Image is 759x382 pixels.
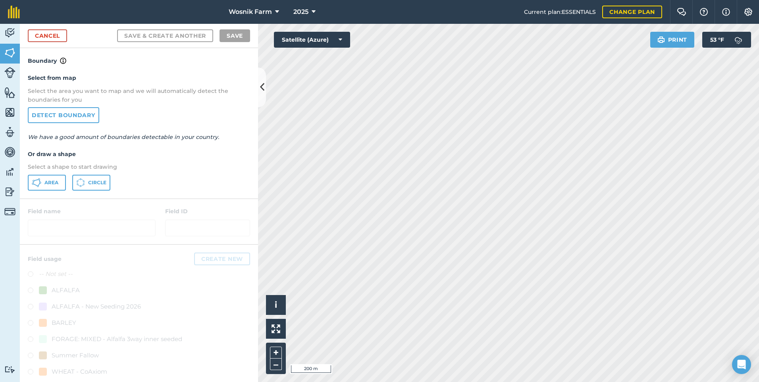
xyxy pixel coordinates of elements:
img: Four arrows, one pointing top left, one top right, one bottom right and the last bottom left [272,324,280,333]
img: svg+xml;base64,PD94bWwgdmVyc2lvbj0iMS4wIiBlbmNvZGluZz0idXRmLTgiPz4KPCEtLSBHZW5lcmF0b3I6IEFkb2JlIE... [4,366,15,373]
h4: Select from map [28,73,250,82]
button: i [266,295,286,315]
img: svg+xml;base64,PD94bWwgdmVyc2lvbj0iMS4wIiBlbmNvZGluZz0idXRmLTgiPz4KPCEtLSBHZW5lcmF0b3I6IEFkb2JlIE... [4,206,15,217]
p: Select a shape to start drawing [28,162,250,171]
button: – [270,359,282,370]
a: Cancel [28,29,67,42]
span: 53 ° F [710,32,724,48]
span: Current plan : ESSENTIALS [524,8,596,16]
img: A cog icon [744,8,753,16]
img: svg+xml;base64,PD94bWwgdmVyc2lvbj0iMS4wIiBlbmNvZGluZz0idXRmLTgiPz4KPCEtLSBHZW5lcmF0b3I6IEFkb2JlIE... [4,186,15,198]
h4: Boundary [20,48,258,66]
button: Save & Create Another [117,29,213,42]
a: Change plan [602,6,662,18]
p: Select the area you want to map and we will automatically detect the boundaries for you [28,87,250,104]
img: svg+xml;base64,PHN2ZyB4bWxucz0iaHR0cDovL3d3dy53My5vcmcvMjAwMC9zdmciIHdpZHRoPSI1NiIgaGVpZ2h0PSI2MC... [4,106,15,118]
img: svg+xml;base64,PHN2ZyB4bWxucz0iaHR0cDovL3d3dy53My5vcmcvMjAwMC9zdmciIHdpZHRoPSIxNyIgaGVpZ2h0PSIxNy... [722,7,730,17]
img: svg+xml;base64,PHN2ZyB4bWxucz0iaHR0cDovL3d3dy53My5vcmcvMjAwMC9zdmciIHdpZHRoPSIxOSIgaGVpZ2h0PSIyNC... [657,35,665,44]
img: fieldmargin Logo [8,6,20,18]
button: Circle [72,175,110,191]
span: Wosnik Farm [229,7,272,17]
img: A question mark icon [699,8,709,16]
h4: Or draw a shape [28,150,250,158]
img: svg+xml;base64,PHN2ZyB4bWxucz0iaHR0cDovL3d3dy53My5vcmcvMjAwMC9zdmciIHdpZHRoPSIxNyIgaGVpZ2h0PSIxNy... [60,56,66,66]
img: svg+xml;base64,PD94bWwgdmVyc2lvbj0iMS4wIiBlbmNvZGluZz0idXRmLTgiPz4KPCEtLSBHZW5lcmF0b3I6IEFkb2JlIE... [4,27,15,39]
img: svg+xml;base64,PHN2ZyB4bWxucz0iaHR0cDovL3d3dy53My5vcmcvMjAwMC9zdmciIHdpZHRoPSI1NiIgaGVpZ2h0PSI2MC... [4,87,15,98]
img: svg+xml;base64,PD94bWwgdmVyc2lvbj0iMS4wIiBlbmNvZGluZz0idXRmLTgiPz4KPCEtLSBHZW5lcmF0b3I6IEFkb2JlIE... [730,32,746,48]
span: Area [44,179,58,186]
button: 53 °F [702,32,751,48]
button: + [270,347,282,359]
img: svg+xml;base64,PD94bWwgdmVyc2lvbj0iMS4wIiBlbmNvZGluZz0idXRmLTgiPz4KPCEtLSBHZW5lcmF0b3I6IEFkb2JlIE... [4,166,15,178]
em: We have a good amount of boundaries detectable in your country. [28,133,219,141]
span: Circle [88,179,106,186]
img: svg+xml;base64,PHN2ZyB4bWxucz0iaHR0cDovL3d3dy53My5vcmcvMjAwMC9zdmciIHdpZHRoPSI1NiIgaGVpZ2h0PSI2MC... [4,47,15,59]
button: Area [28,175,66,191]
button: Satellite (Azure) [274,32,350,48]
button: Save [220,29,250,42]
img: Two speech bubbles overlapping with the left bubble in the forefront [677,8,686,16]
div: Open Intercom Messenger [732,355,751,374]
span: i [275,300,277,310]
span: 2025 [293,7,308,17]
img: svg+xml;base64,PD94bWwgdmVyc2lvbj0iMS4wIiBlbmNvZGluZz0idXRmLTgiPz4KPCEtLSBHZW5lcmF0b3I6IEFkb2JlIE... [4,67,15,78]
a: Detect boundary [28,107,99,123]
button: Print [650,32,695,48]
img: svg+xml;base64,PD94bWwgdmVyc2lvbj0iMS4wIiBlbmNvZGluZz0idXRmLTgiPz4KPCEtLSBHZW5lcmF0b3I6IEFkb2JlIE... [4,146,15,158]
img: svg+xml;base64,PD94bWwgdmVyc2lvbj0iMS4wIiBlbmNvZGluZz0idXRmLTgiPz4KPCEtLSBHZW5lcmF0b3I6IEFkb2JlIE... [4,126,15,138]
